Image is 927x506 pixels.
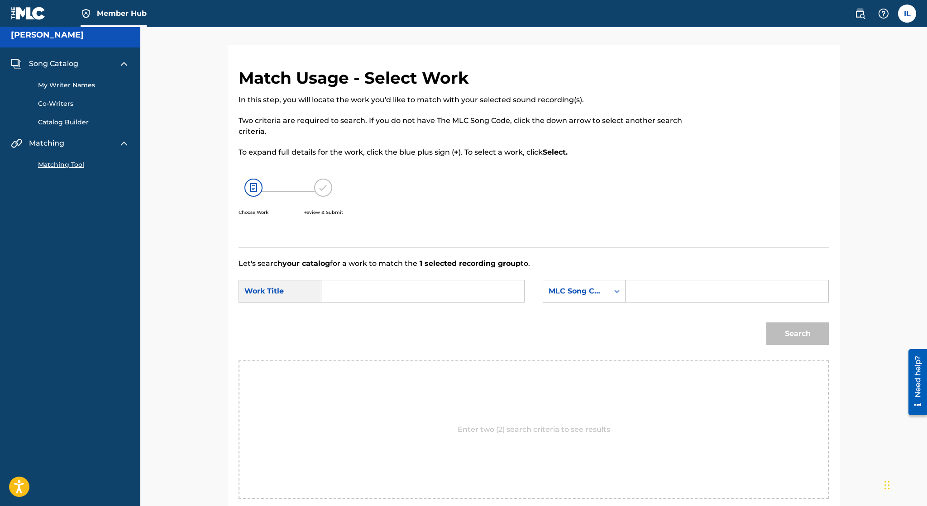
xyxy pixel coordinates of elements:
img: expand [119,138,129,149]
span: Matching [29,138,64,149]
img: 173f8e8b57e69610e344.svg [314,179,332,197]
img: Matching [11,138,22,149]
a: Co-Writers [38,99,129,109]
h2: Match Usage - Select Work [239,68,473,88]
strong: Select. [543,148,568,156]
img: Song Catalog [11,58,22,69]
img: Top Rightsholder [81,8,91,19]
img: help [878,8,889,19]
strong: + [454,148,459,156]
iframe: Chat Widget [882,463,927,506]
div: MLC Song Code [549,286,603,297]
div: User Menu [898,5,916,23]
img: 26af456c4569493f7445.svg [244,179,263,197]
p: Review & Submit [303,209,343,216]
strong: 1 selected recording group [417,259,521,268]
strong: your catalog [282,259,330,268]
div: Drag [884,472,890,499]
span: Song Catalog [29,58,78,69]
form: Search Form [239,269,829,360]
span: Member Hub [97,8,147,19]
p: To expand full details for the work, click the blue plus sign ( ). To select a work, click [239,147,693,158]
iframe: Resource Center [902,345,927,420]
a: Public Search [851,5,869,23]
p: Let's search for a work to match the to. [239,258,829,269]
img: MLC Logo [11,7,46,20]
a: My Writer Names [38,80,129,90]
p: In this step, you will locate the work you'd like to match with your selected sound recording(s). [239,95,693,105]
p: Choose Work [239,209,268,216]
p: Enter two (2) search criteria to see results [458,424,610,435]
h5: Irvin Lopez [11,30,84,40]
a: Matching Tool [38,160,129,170]
div: Help [874,5,893,23]
img: search [855,8,865,19]
a: Catalog Builder [38,118,129,127]
a: Song CatalogSong Catalog [11,58,78,69]
p: Two criteria are required to search. If you do not have The MLC Song Code, click the down arrow t... [239,115,693,137]
img: expand [119,58,129,69]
